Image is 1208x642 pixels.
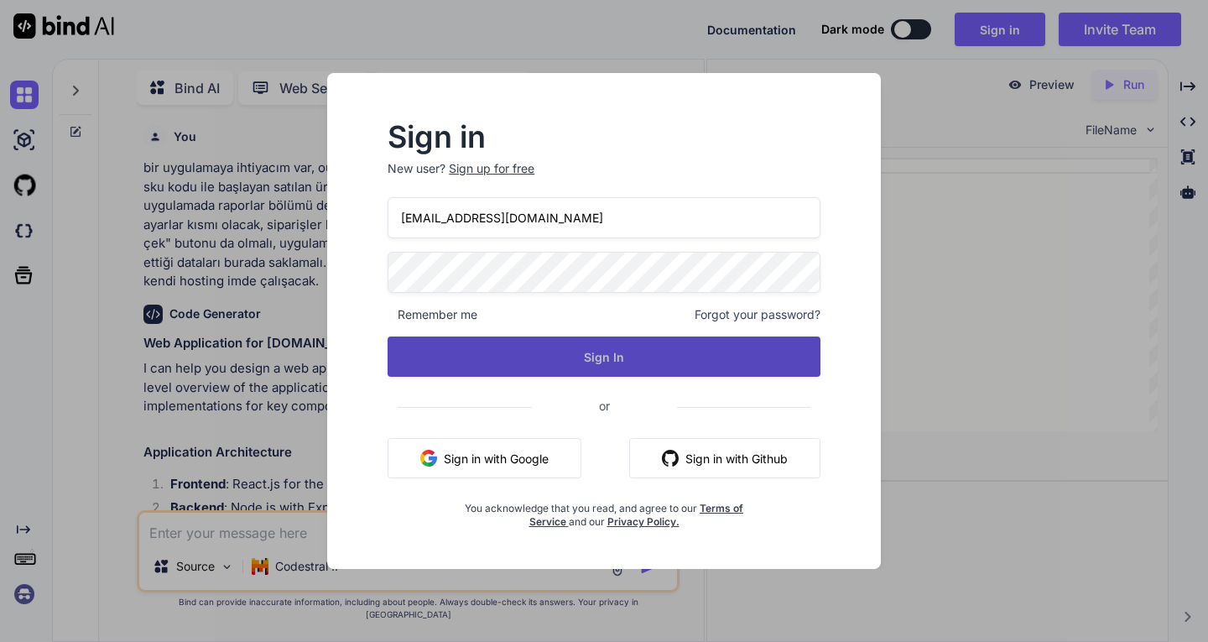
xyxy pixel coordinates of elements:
[532,385,677,426] span: or
[388,123,820,150] h2: Sign in
[388,438,581,478] button: Sign in with Google
[607,515,679,528] a: Privacy Policy.
[388,337,820,377] button: Sign In
[695,306,820,323] span: Forgot your password?
[529,502,744,528] a: Terms of Service
[388,306,477,323] span: Remember me
[629,438,820,478] button: Sign in with Github
[388,160,820,197] p: New user?
[420,450,437,467] img: google
[388,197,820,238] input: Login or Email
[449,160,534,177] div: Sign up for free
[460,492,748,529] div: You acknowledge that you read, and agree to our and our
[662,450,679,467] img: github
